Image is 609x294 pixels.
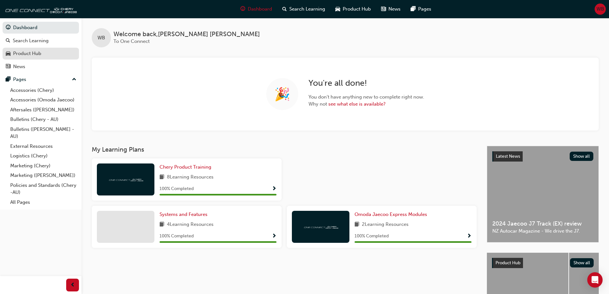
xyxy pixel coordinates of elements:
[355,211,427,217] span: Omoda Jaecoo Express Modules
[595,4,606,15] button: WB
[3,22,79,34] a: Dashboard
[355,233,389,240] span: 100 % Completed
[113,31,260,38] span: Welcome back , [PERSON_NAME] [PERSON_NAME]
[160,164,211,170] span: Chery Product Training
[376,3,406,16] a: news-iconNews
[355,221,359,229] span: book-icon
[13,50,41,57] div: Product Hub
[597,5,604,13] span: WB
[343,5,371,13] span: Product Hub
[330,3,376,16] a: car-iconProduct Hub
[3,3,77,15] img: oneconnect
[274,91,290,98] span: 🎉
[8,171,79,180] a: Marketing ([PERSON_NAME])
[8,105,79,115] a: Aftersales ([PERSON_NAME])
[362,221,409,229] span: 2 Learning Resources
[160,185,194,193] span: 100 % Completed
[406,3,436,16] a: pages-iconPages
[72,75,76,84] span: up-icon
[3,35,79,47] a: Search Learning
[335,5,340,13] span: car-icon
[8,180,79,197] a: Policies and Standards (Chery -AU)
[496,154,520,159] span: Latest News
[160,173,164,181] span: book-icon
[98,34,105,42] span: WB
[6,77,11,83] span: pages-icon
[355,211,430,218] a: Omoda Jaecoo Express Modules
[411,5,416,13] span: pages-icon
[6,25,11,31] span: guage-icon
[70,281,75,289] span: prev-icon
[272,232,277,240] button: Show Progress
[167,221,214,229] span: 4 Learning Resources
[381,5,386,13] span: news-icon
[160,211,210,218] a: Systems and Features
[3,74,79,85] button: Pages
[108,176,143,182] img: oneconnect
[8,161,79,171] a: Marketing (Chery)
[492,227,593,235] span: NZ Autocar Magazine - We drive the J7.
[272,186,277,192] span: Show Progress
[388,5,401,13] span: News
[3,61,79,73] a: News
[167,173,214,181] span: 8 Learning Resources
[160,211,207,217] span: Systems and Features
[235,3,277,16] a: guage-iconDashboard
[467,234,472,239] span: Show Progress
[240,5,245,13] span: guage-icon
[92,146,477,153] h3: My Learning Plans
[308,93,424,101] span: You don't have anything new to complete right now.
[8,115,79,124] a: Bulletins (Chery - AU)
[282,5,287,13] span: search-icon
[587,272,603,288] div: Open Intercom Messenger
[248,5,272,13] span: Dashboard
[308,78,424,88] h2: You're all done!
[8,151,79,161] a: Logistics (Chery)
[6,51,11,57] span: car-icon
[328,101,386,107] a: see what else is available?
[492,258,594,268] a: Product HubShow all
[160,221,164,229] span: book-icon
[277,3,330,16] a: search-iconSearch Learning
[6,38,10,44] span: search-icon
[113,38,150,44] span: To One Connect
[6,64,11,70] span: news-icon
[289,5,325,13] span: Search Learning
[160,233,194,240] span: 100 % Completed
[272,234,277,239] span: Show Progress
[160,163,214,171] a: Chery Product Training
[492,151,593,162] a: Latest NewsShow all
[570,258,594,267] button: Show all
[418,5,431,13] span: Pages
[570,152,594,161] button: Show all
[13,63,25,70] div: News
[8,141,79,151] a: External Resources
[3,20,79,74] button: DashboardSearch LearningProduct HubNews
[272,185,277,193] button: Show Progress
[496,260,520,266] span: Product Hub
[487,146,599,242] a: Latest NewsShow all2024 Jaecoo J7 Track (EX) reviewNZ Autocar Magazine - We drive the J7.
[8,124,79,141] a: Bulletins ([PERSON_NAME] - AU)
[492,220,593,227] span: 2024 Jaecoo J7 Track (EX) review
[8,95,79,105] a: Accessories (Omoda Jaecoo)
[13,37,49,44] div: Search Learning
[303,224,338,230] img: oneconnect
[8,197,79,207] a: All Pages
[3,48,79,60] a: Product Hub
[467,232,472,240] button: Show Progress
[8,85,79,95] a: Accessories (Chery)
[308,100,424,108] span: Why not
[13,76,26,83] div: Pages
